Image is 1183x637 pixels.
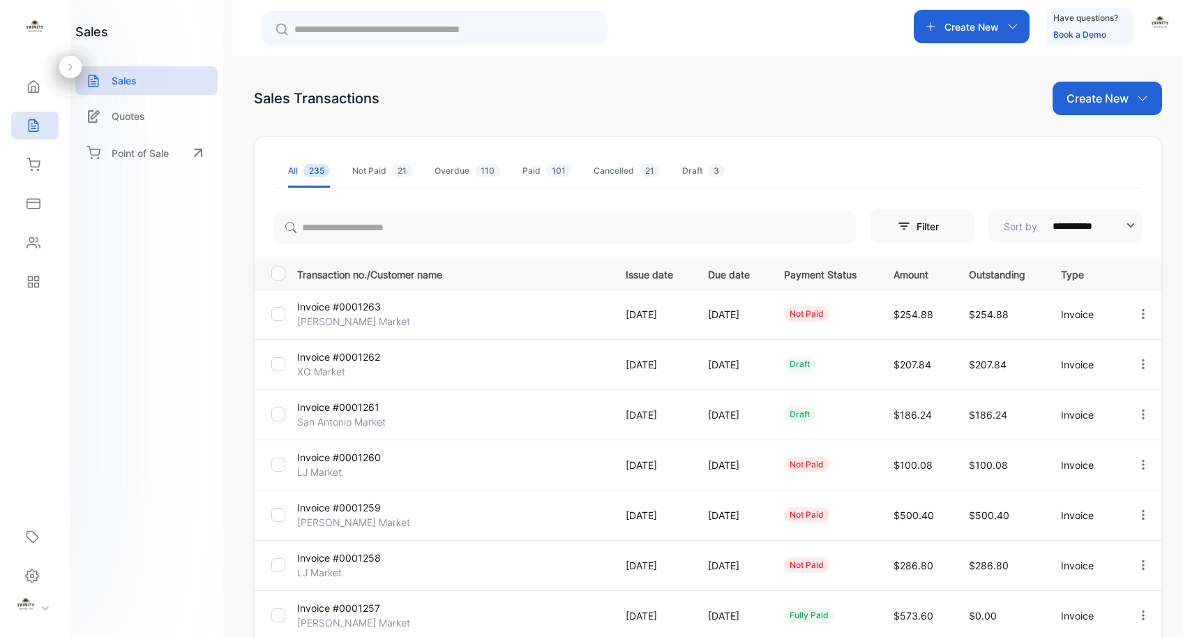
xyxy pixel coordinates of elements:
[708,608,755,623] p: [DATE]
[784,557,829,573] div: not paid
[15,596,36,617] img: profile
[969,560,1009,571] span: $286.80
[75,22,108,41] h1: sales
[112,146,169,160] p: Point of Sale
[894,459,933,471] span: $100.08
[546,164,571,177] span: 101
[626,508,679,523] p: [DATE]
[708,508,755,523] p: [DATE]
[75,137,218,168] a: Point of Sale
[626,407,679,422] p: [DATE]
[784,407,815,422] div: draft
[297,515,410,530] p: [PERSON_NAME] Market
[894,610,933,622] span: $573.60
[1004,219,1037,234] p: Sort by
[1061,608,1108,623] p: Invoice
[784,457,829,472] div: not paid
[435,165,500,177] div: Overdue
[297,414,401,429] p: San Antonio Market
[894,509,934,521] span: $500.40
[894,409,932,421] span: $186.24
[1061,357,1108,372] p: Invoice
[297,450,401,465] p: Invoice #0001260
[392,164,412,177] span: 21
[297,500,401,515] p: Invoice #0001259
[297,601,401,615] p: Invoice #0001257
[297,550,401,565] p: Invoice #0001258
[894,560,933,571] span: $286.80
[969,359,1007,370] span: $207.84
[894,308,933,320] span: $254.88
[708,558,755,573] p: [DATE]
[708,407,755,422] p: [DATE]
[297,400,401,414] p: Invoice #0001261
[254,88,379,109] div: Sales Transactions
[297,465,401,479] p: LJ Market
[626,307,679,322] p: [DATE]
[297,314,410,329] p: [PERSON_NAME] Market
[894,264,940,282] p: Amount
[969,264,1032,282] p: Outstanding
[626,264,679,282] p: Issue date
[297,615,410,630] p: [PERSON_NAME] Market
[969,308,1009,320] span: $254.88
[1061,508,1108,523] p: Invoice
[969,509,1009,521] span: $500.40
[784,608,834,623] div: fully paid
[708,307,755,322] p: [DATE]
[640,164,660,177] span: 21
[303,164,330,177] span: 235
[297,350,401,364] p: Invoice #0001262
[784,306,829,322] div: not paid
[914,10,1030,43] button: Create New
[626,357,679,372] p: [DATE]
[894,359,931,370] span: $207.84
[475,164,500,177] span: 110
[352,165,412,177] div: Not Paid
[1053,29,1106,40] a: Book a Demo
[708,164,725,177] span: 3
[297,364,401,379] p: XO Market
[1053,82,1162,115] button: Create New
[1061,558,1108,573] p: Invoice
[708,357,755,372] p: [DATE]
[1061,264,1108,282] p: Type
[112,73,137,88] p: Sales
[969,409,1007,421] span: $186.24
[784,357,815,372] div: draft
[969,610,997,622] span: $0.00
[626,458,679,472] p: [DATE]
[1053,11,1118,25] p: Have questions?
[988,209,1142,243] button: Sort by
[297,299,401,314] p: Invoice #0001263
[969,459,1008,471] span: $100.08
[889,219,912,234] p: Filter
[1067,90,1129,107] p: Create New
[297,264,608,282] p: Transaction no./Customer name
[594,165,660,177] div: Cancelled
[1061,458,1108,472] p: Invoice
[784,507,829,523] div: not paid
[1061,407,1108,422] p: Invoice
[75,102,218,130] a: Quotes
[297,565,401,580] p: LJ Market
[522,165,571,177] div: Paid
[682,165,725,177] div: Draft
[288,165,330,177] div: All
[1150,10,1170,43] button: avatar
[944,20,999,34] p: Create New
[112,109,145,123] p: Quotes
[708,458,755,472] p: [DATE]
[708,264,755,282] p: Due date
[24,18,45,39] img: logo
[626,608,679,623] p: [DATE]
[75,66,218,95] a: Sales
[784,264,865,282] p: Payment Status
[1061,307,1108,322] p: Invoice
[626,558,679,573] p: [DATE]
[1150,14,1170,35] img: avatar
